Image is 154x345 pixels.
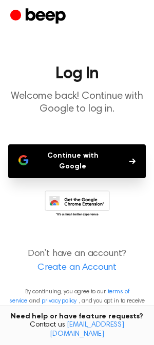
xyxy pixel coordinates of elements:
[8,287,146,315] p: By continuing, you agree to our and , and you opt in to receive emails from us.
[10,7,68,27] a: Beep
[10,261,144,275] a: Create an Account
[50,321,124,338] a: [EMAIL_ADDRESS][DOMAIN_NAME]
[8,144,146,178] button: Continue with Google
[8,247,146,275] p: Don’t have an account?
[8,66,146,82] h1: Log In
[8,90,146,116] p: Welcome back! Continue with Google to log in.
[6,321,148,339] span: Contact us
[42,298,76,304] a: privacy policy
